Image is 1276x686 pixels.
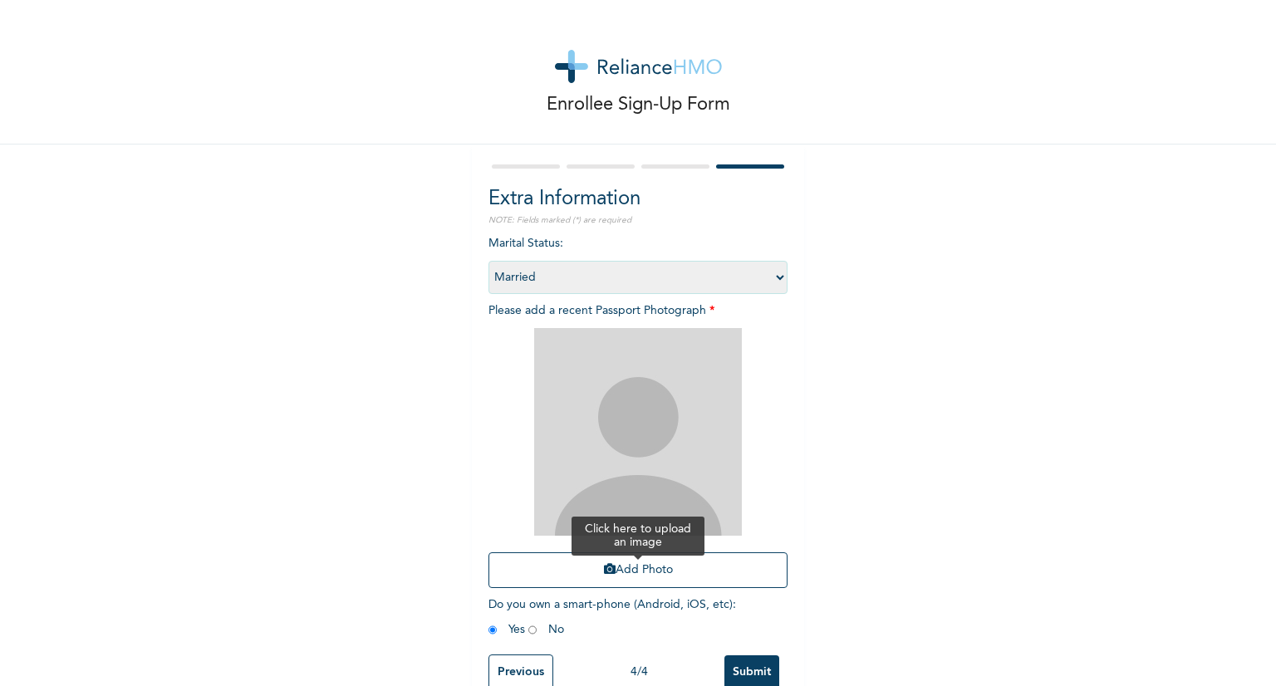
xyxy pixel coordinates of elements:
[553,664,724,681] div: 4 / 4
[488,552,788,588] button: Add Photo
[488,214,788,227] p: NOTE: Fields marked (*) are required
[547,91,730,119] p: Enrollee Sign-Up Form
[488,599,736,635] span: Do you own a smart-phone (Android, iOS, etc) : Yes No
[488,238,788,283] span: Marital Status :
[488,184,788,214] h2: Extra Information
[555,50,722,83] img: logo
[488,305,788,596] span: Please add a recent Passport Photograph
[534,328,742,536] img: Crop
